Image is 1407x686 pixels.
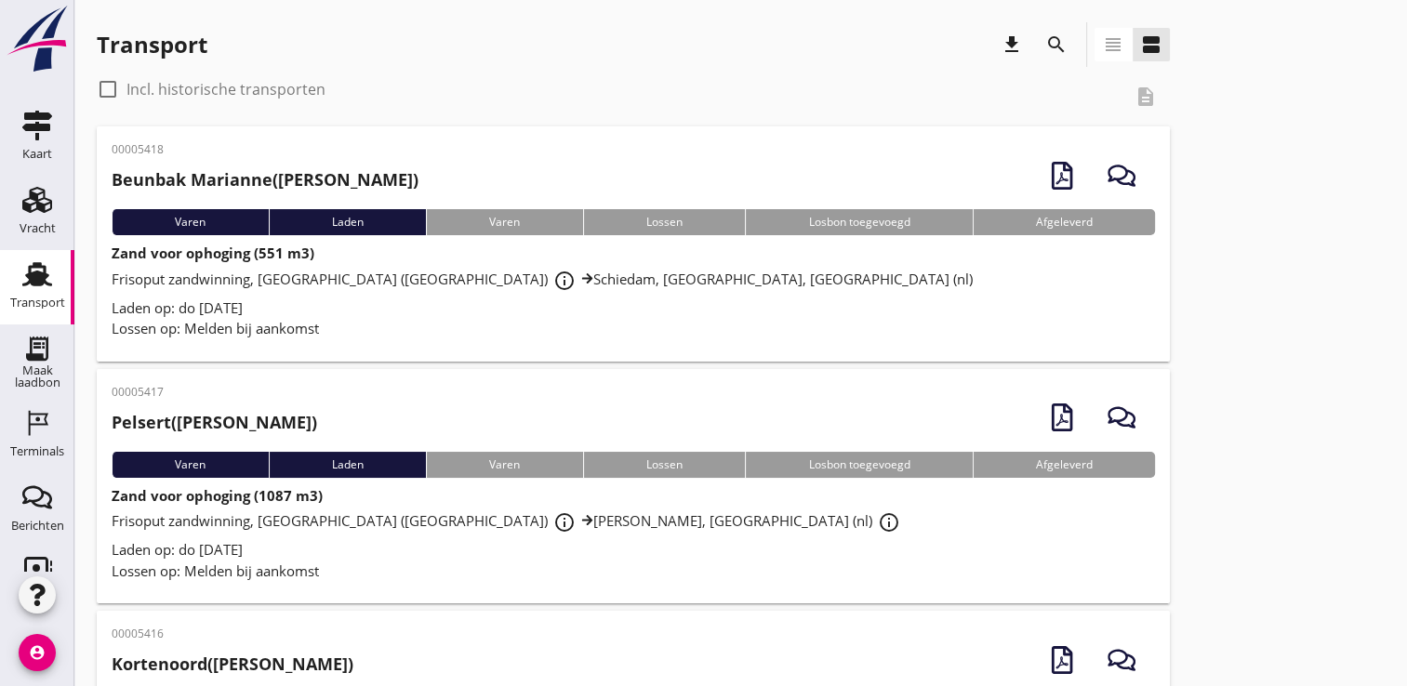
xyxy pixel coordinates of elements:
div: Kaart [22,148,52,160]
span: Laden op: do [DATE] [112,540,243,559]
div: Berichten [11,520,64,532]
div: Losbon toegevoegd [745,452,973,478]
span: Lossen op: Melden bij aankomst [112,561,319,580]
div: Varen [112,452,269,478]
i: account_circle [19,634,56,671]
img: logo-small.a267ee39.svg [4,5,71,73]
p: 00005417 [112,384,317,401]
div: Lossen [583,209,746,235]
p: 00005416 [112,626,353,642]
div: Losbon toegevoegd [745,209,973,235]
span: Laden op: do [DATE] [112,298,243,317]
i: view_headline [1102,33,1124,56]
h2: ([PERSON_NAME]) [112,410,317,435]
div: Varen [426,209,583,235]
i: search [1045,33,1068,56]
i: view_agenda [1140,33,1162,56]
div: Varen [426,452,583,478]
span: Frisoput zandwinning, [GEOGRAPHIC_DATA] ([GEOGRAPHIC_DATA]) Schiedam, [GEOGRAPHIC_DATA], [GEOGRAP... [112,270,973,288]
i: download [1001,33,1023,56]
p: 00005418 [112,141,418,158]
i: info_outline [553,511,576,534]
div: Laden [269,452,427,478]
div: Transport [10,297,65,309]
h2: ([PERSON_NAME]) [112,167,418,192]
h2: ([PERSON_NAME]) [112,652,353,677]
strong: Kortenoord [112,653,207,675]
div: Terminals [10,445,64,457]
div: Laden [269,209,427,235]
i: info_outline [878,511,900,534]
span: Frisoput zandwinning, [GEOGRAPHIC_DATA] ([GEOGRAPHIC_DATA]) [PERSON_NAME], [GEOGRAPHIC_DATA] (nl) [112,511,906,530]
strong: Pelsert [112,411,171,433]
div: Afgeleverd [973,209,1156,235]
div: Afgeleverd [973,452,1156,478]
div: Transport [97,30,207,59]
div: Lossen [583,452,746,478]
a: 00005417Pelsert([PERSON_NAME])VarenLadenVarenLossenLosbon toegevoegdAfgeleverdZand voor ophoging ... [97,369,1170,604]
label: Incl. historische transporten [126,80,325,99]
strong: Zand voor ophoging (1087 m3) [112,486,323,505]
strong: Zand voor ophoging (551 m3) [112,244,314,262]
div: Vracht [20,222,56,234]
span: Lossen op: Melden bij aankomst [112,319,319,337]
strong: Beunbak Marianne [112,168,272,191]
i: info_outline [553,270,576,292]
a: 00005418Beunbak Marianne([PERSON_NAME])VarenLadenVarenLossenLosbon toegevoegdAfgeleverdZand voor ... [97,126,1170,362]
div: Varen [112,209,269,235]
